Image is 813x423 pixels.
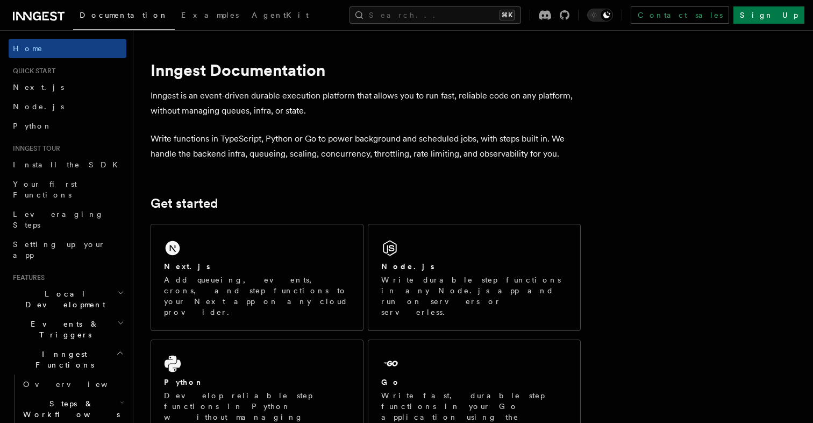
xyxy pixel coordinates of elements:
[13,83,64,91] span: Next.js
[151,131,581,161] p: Write functions in TypeScript, Python or Go to power background and scheduled jobs, with steps bu...
[9,288,117,310] span: Local Development
[80,11,168,19] span: Documentation
[9,155,126,174] a: Install the SDK
[151,224,363,331] a: Next.jsAdd queueing, events, crons, and step functions to your Next app on any cloud provider.
[9,97,126,116] a: Node.js
[164,377,204,387] h2: Python
[151,196,218,211] a: Get started
[9,349,116,370] span: Inngest Functions
[19,398,120,420] span: Steps & Workflows
[9,39,126,58] a: Home
[9,314,126,344] button: Events & Triggers
[13,122,52,130] span: Python
[13,160,124,169] span: Install the SDK
[631,6,729,24] a: Contact sales
[73,3,175,30] a: Documentation
[13,180,77,199] span: Your first Functions
[9,284,126,314] button: Local Development
[175,3,245,29] a: Examples
[9,319,117,340] span: Events & Triggers
[587,9,613,22] button: Toggle dark mode
[9,235,126,265] a: Setting up your app
[164,274,350,318] p: Add queueing, events, crons, and step functions to your Next app on any cloud provider.
[381,261,434,272] h2: Node.js
[245,3,315,29] a: AgentKit
[381,377,401,387] h2: Go
[9,174,126,205] a: Your first Functions
[9,77,126,97] a: Next.js
[9,344,126,375] button: Inngest Functions
[500,10,515,20] kbd: ⌘K
[368,224,581,331] a: Node.jsWrite durable step functions in any Node.js app and run on servers or serverless.
[13,210,104,229] span: Leveraging Steps
[13,43,43,54] span: Home
[19,375,126,394] a: Overview
[151,88,581,118] p: Inngest is an event-driven durable execution platform that allows you to run fast, reliable code ...
[9,67,55,75] span: Quick start
[381,274,567,318] p: Write durable step functions in any Node.js app and run on servers or serverless.
[9,144,60,153] span: Inngest tour
[9,273,45,282] span: Features
[164,261,210,272] h2: Next.js
[9,116,126,136] a: Python
[733,6,804,24] a: Sign Up
[9,205,126,235] a: Leveraging Steps
[151,60,581,80] h1: Inngest Documentation
[13,102,64,111] span: Node.js
[23,380,134,389] span: Overview
[13,240,105,259] span: Setting up your app
[181,11,239,19] span: Examples
[252,11,309,19] span: AgentKit
[350,6,521,24] button: Search...⌘K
